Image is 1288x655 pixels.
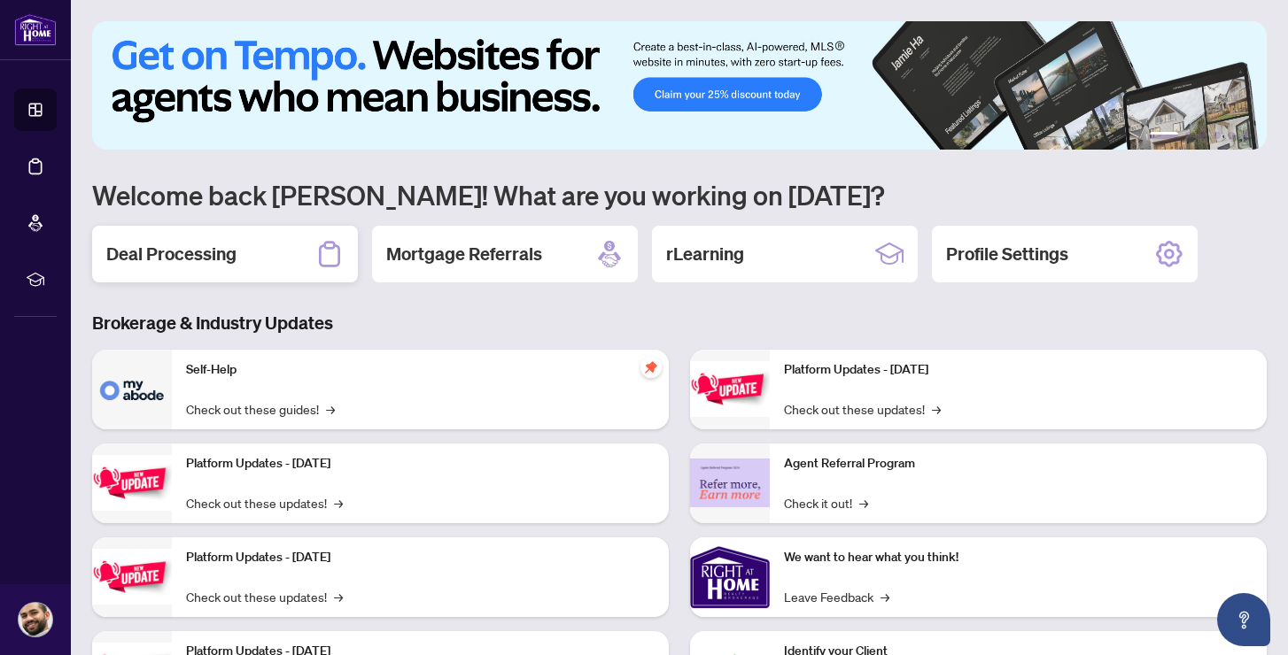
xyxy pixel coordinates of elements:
[14,13,57,46] img: logo
[690,361,770,417] img: Platform Updates - June 23, 2025
[186,360,655,380] p: Self-Help
[1242,132,1249,139] button: 6
[1217,593,1270,646] button: Open asap
[92,455,172,511] img: Platform Updates - September 16, 2025
[932,399,941,419] span: →
[690,537,770,617] img: We want to hear what you think!
[106,242,237,266] h2: Deal Processing
[784,548,1253,567] p: We want to hear what you think!
[186,587,343,606] a: Check out these updates!→
[92,549,172,605] img: Platform Updates - July 21, 2025
[784,454,1253,474] p: Agent Referral Program
[784,493,868,512] a: Check it out!→
[186,548,655,567] p: Platform Updates - [DATE]
[92,311,1267,335] h3: Brokerage & Industry Updates
[19,603,52,636] img: Profile Icon
[334,587,343,606] span: →
[1228,132,1235,139] button: 5
[1214,132,1221,139] button: 4
[784,399,941,419] a: Check out these updates!→
[666,242,744,266] h2: rLearning
[784,587,889,606] a: Leave Feedback→
[881,587,889,606] span: →
[92,350,172,429] img: Self-Help
[326,399,335,419] span: →
[690,458,770,507] img: Agent Referral Program
[386,242,542,266] h2: Mortgage Referrals
[92,21,1267,150] img: Slide 0
[186,399,335,419] a: Check out these guides!→
[186,454,655,474] p: Platform Updates - [DATE]
[640,357,662,378] span: pushpin
[946,242,1068,266] h2: Profile Settings
[784,360,1253,380] p: Platform Updates - [DATE]
[859,493,868,512] span: →
[186,493,343,512] a: Check out these updates!→
[1185,132,1192,139] button: 2
[92,178,1267,212] h1: Welcome back [PERSON_NAME]! What are you working on [DATE]?
[1199,132,1207,139] button: 3
[1150,132,1178,139] button: 1
[334,493,343,512] span: →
